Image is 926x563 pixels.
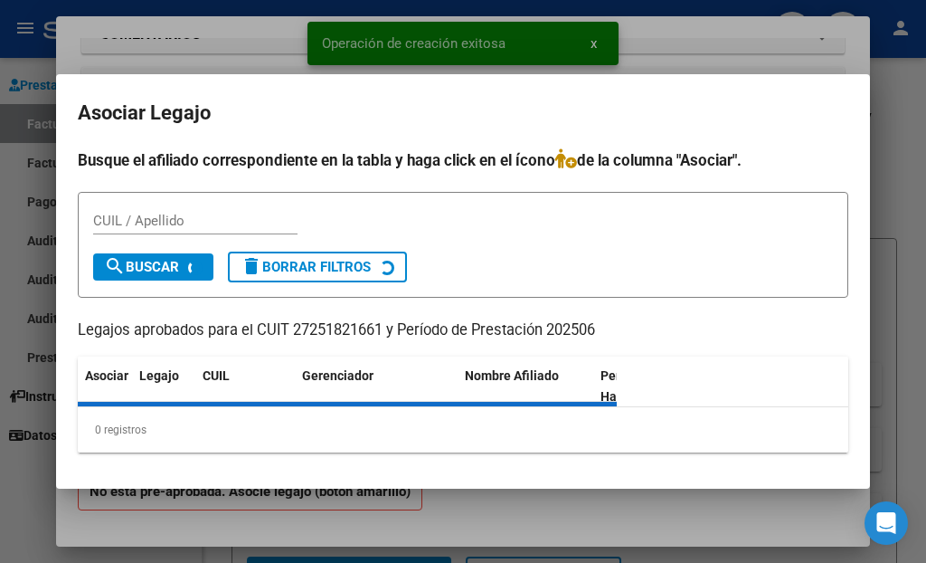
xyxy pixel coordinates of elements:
datatable-header-cell: CUIL [195,357,295,416]
datatable-header-cell: Legajo [132,357,195,416]
div: 0 registros [78,407,848,453]
span: Periodo Habilitado [600,368,661,404]
h4: Busque el afiliado correspondiente en la tabla y haga click en el ícono de la columna "Asociar". [78,148,848,172]
mat-icon: delete [241,255,262,277]
datatable-header-cell: Periodo Habilitado [593,357,715,416]
mat-icon: search [104,255,126,277]
p: Legajos aprobados para el CUIT 27251821661 y Período de Prestación 202506 [78,320,848,342]
datatable-header-cell: Nombre Afiliado [458,357,593,416]
datatable-header-cell: Asociar [78,357,132,416]
h2: Asociar Legajo [78,96,848,130]
span: Gerenciador [302,368,373,383]
div: Open Intercom Messenger [865,501,908,545]
span: Legajo [139,368,179,383]
button: Borrar Filtros [228,252,407,282]
span: Asociar [85,368,128,383]
span: Borrar Filtros [241,259,371,275]
span: CUIL [203,368,230,383]
span: Nombre Afiliado [465,368,559,383]
button: Buscar [93,253,213,281]
datatable-header-cell: Gerenciador [295,357,458,416]
span: Buscar [104,259,179,275]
